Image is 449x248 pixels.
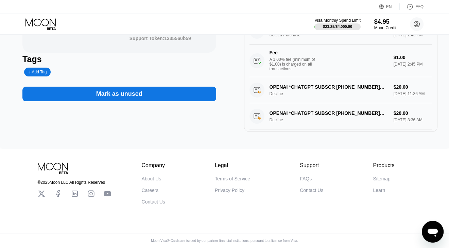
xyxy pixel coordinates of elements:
[129,36,191,41] div: Support Token:1335560b59
[270,50,317,55] div: Fee
[300,162,323,169] div: Support
[373,188,385,193] div: Learn
[394,55,432,60] div: $1.00
[422,221,444,243] iframe: Button to launch messaging window
[142,176,161,181] div: About Us
[129,36,191,41] div: Support Token: 1335560b59
[215,176,250,181] div: Terms of Service
[96,90,142,98] div: Mark as unused
[400,3,424,10] div: FAQ
[300,188,323,193] div: Contact Us
[142,188,159,193] div: Careers
[374,25,396,30] div: Moon Credit
[215,188,244,193] div: Privacy Policy
[38,180,111,185] div: © 2025 Moon LLC All Rights Reserved
[145,239,304,243] div: Moon Visa® Cards are issued by our partner financial institutions, pursuant to a license from Visa.
[373,176,390,181] div: Sitemap
[249,45,432,77] div: FeeA 1.00% fee (minimum of $1.00) is charged on all transactions$1.00[DATE] 2:45 PM
[215,162,250,169] div: Legal
[323,24,352,29] div: $23.25 / $4,000.00
[300,176,312,181] div: FAQs
[24,68,51,76] div: Add Tag
[374,18,396,30] div: $4.95Moon Credit
[374,18,396,25] div: $4.95
[415,4,424,9] div: FAQ
[394,62,432,67] div: [DATE] 2:45 PM
[142,162,165,169] div: Company
[270,57,321,71] div: A 1.00% fee (minimum of $1.00) is charged on all transactions
[379,3,400,10] div: EN
[22,80,216,101] div: Mark as unused
[142,199,165,205] div: Contact Us
[314,18,360,30] div: Visa Monthly Spend Limit$23.25/$4,000.00
[28,70,47,74] div: Add Tag
[22,54,216,64] div: Tags
[386,4,392,9] div: EN
[373,162,394,169] div: Products
[314,18,360,23] div: Visa Monthly Spend Limit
